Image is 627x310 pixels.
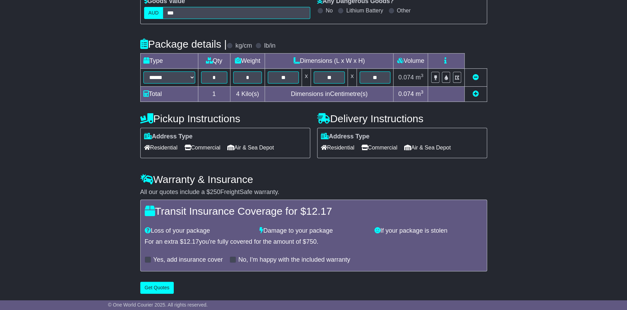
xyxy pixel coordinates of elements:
label: Other [397,7,411,14]
a: Add new item [473,90,479,97]
label: Address Type [144,133,193,141]
span: © One World Courier 2025. All rights reserved. [108,302,208,308]
span: 12.17 [183,238,199,245]
span: 750 [306,238,316,245]
h4: Delivery Instructions [317,113,487,124]
button: Get Quotes [140,282,174,294]
td: Volume [393,54,428,69]
h4: Pickup Instructions [140,113,310,124]
label: Address Type [321,133,370,141]
span: 0.074 [398,74,414,81]
td: x [348,69,357,87]
span: Residential [321,142,354,153]
td: 1 [198,87,230,102]
sup: 3 [421,73,424,78]
td: Type [140,54,198,69]
span: 4 [236,90,239,97]
label: Lithium Battery [346,7,383,14]
td: Weight [230,54,265,69]
div: All our quotes include a $ FreightSafe warranty. [140,188,487,196]
span: m [416,90,424,97]
td: x [302,69,311,87]
a: Remove this item [473,74,479,81]
span: Commercial [361,142,397,153]
span: 250 [210,188,220,195]
label: AUD [144,7,163,19]
label: lb/in [264,42,275,50]
div: Loss of your package [141,227,256,235]
span: Air & Sea Depot [404,142,451,153]
span: Residential [144,142,178,153]
sup: 3 [421,89,424,95]
h4: Warranty & Insurance [140,174,487,185]
td: Kilo(s) [230,87,265,102]
div: For an extra $ you're fully covered for the amount of $ . [145,238,483,246]
label: No [326,7,333,14]
span: 12.17 [306,205,332,217]
h4: Package details | [140,38,227,50]
label: kg/cm [235,42,252,50]
span: Air & Sea Depot [227,142,274,153]
td: Total [140,87,198,102]
span: 0.074 [398,90,414,97]
span: m [416,74,424,81]
td: Dimensions in Centimetre(s) [265,87,393,102]
div: If your package is stolen [371,227,486,235]
td: Dimensions (L x W x H) [265,54,393,69]
span: Commercial [184,142,220,153]
td: Qty [198,54,230,69]
h4: Transit Insurance Coverage for $ [145,205,483,217]
label: No, I'm happy with the included warranty [238,256,350,264]
label: Yes, add insurance cover [153,256,223,264]
div: Damage to your package [256,227,371,235]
